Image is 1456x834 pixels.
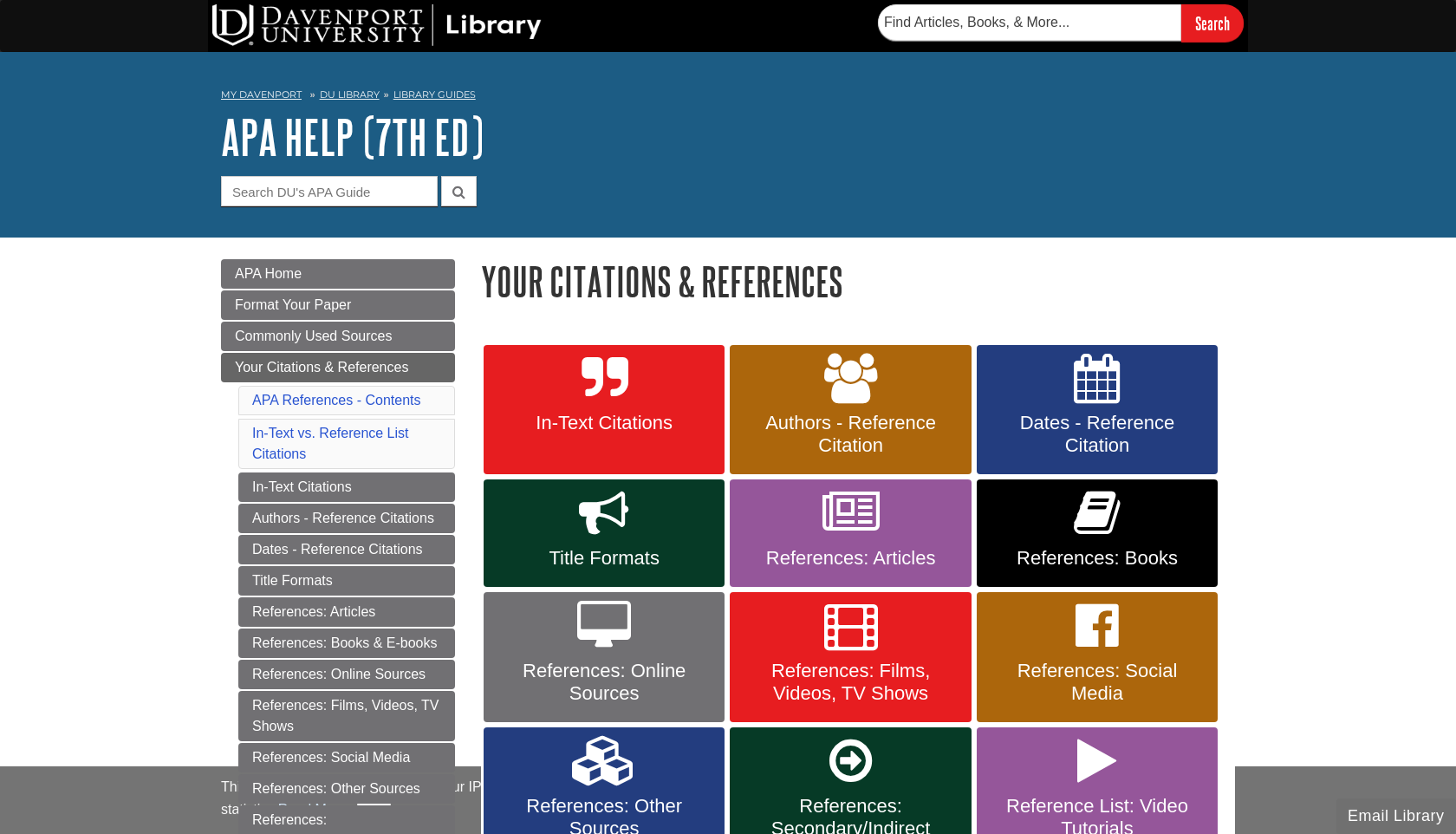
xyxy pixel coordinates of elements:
[878,4,1181,41] input: Find Articles, Books, & More...
[497,660,712,705] span: References: Online Sources
[484,479,725,587] a: Title Formats
[238,472,455,502] a: In-Text Citations
[497,412,712,434] span: In-Text Citations
[990,660,1205,705] span: References: Social Media
[878,4,1244,42] form: Searches DU Library's articles, books, and more
[990,412,1205,457] span: Dates - Reference Citation
[743,412,958,457] span: Authors - Reference Citation
[497,547,712,570] span: Title Formats
[977,479,1218,587] a: References: Books
[221,353,455,382] a: Your Citations & References
[730,479,971,587] a: References: Articles
[484,345,725,475] a: In-Text Citations
[977,345,1218,475] a: Dates - Reference Citation
[481,259,1235,303] h1: Your Citations & References
[252,426,409,461] a: In-Text vs. Reference List Citations
[238,535,455,564] a: Dates - Reference Citations
[238,504,455,533] a: Authors - Reference Citations
[320,88,380,101] a: DU Library
[221,83,1235,111] nav: breadcrumb
[484,592,725,722] a: References: Online Sources
[235,297,351,312] span: Format Your Paper
[1181,4,1244,42] input: Search
[743,547,958,570] span: References: Articles
[252,393,420,407] a: APA References - Contents
[221,290,455,320] a: Format Your Paper
[238,774,455,804] a: References: Other Sources
[238,691,455,741] a: References: Films, Videos, TV Shows
[743,660,958,705] span: References: Films, Videos, TV Shows
[238,597,455,627] a: References: Articles
[221,110,484,164] a: APA Help (7th Ed)
[977,592,1218,722] a: References: Social Media
[1336,798,1456,834] button: Email Library
[238,566,455,596] a: Title Formats
[393,88,476,101] a: Library Guides
[238,629,455,658] a: References: Books & E-books
[730,345,971,475] a: Authors - Reference Citation
[235,329,392,343] span: Commonly Used Sources
[221,322,455,351] a: Commonly Used Sources
[990,547,1205,570] span: References: Books
[212,4,542,46] img: DU Library
[235,360,408,375] span: Your Citations & References
[221,176,438,206] input: Search DU's APA Guide
[221,259,455,289] a: APA Home
[730,592,971,722] a: References: Films, Videos, TV Shows
[235,266,302,281] span: APA Home
[221,88,302,102] a: My Davenport
[238,743,455,772] a: References: Social Media
[238,660,455,689] a: References: Online Sources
